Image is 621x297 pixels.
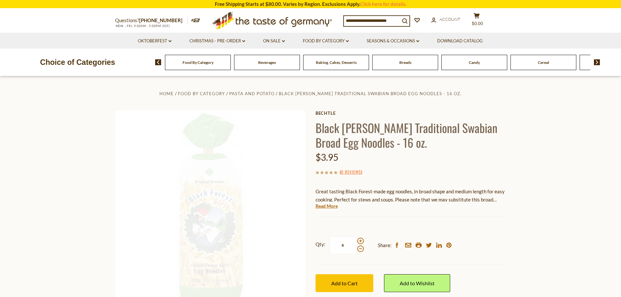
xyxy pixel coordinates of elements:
a: Candy [469,60,480,65]
span: $0.00 [472,21,483,26]
a: Black [PERSON_NAME] Traditional Swabian Broad Egg Noodles - 16 oz. [279,91,462,96]
img: previous arrow [155,59,161,65]
a: Food By Category [183,60,214,65]
a: Food By Category [303,37,349,45]
a: On Sale [263,37,285,45]
a: Baking, Cakes, Desserts [316,60,357,65]
span: ( ) [340,169,362,175]
button: $0.00 [467,13,487,29]
a: Christmas - PRE-ORDER [189,37,245,45]
a: Home [159,91,174,96]
span: Share: [378,241,392,249]
a: 0 Reviews [341,169,361,176]
a: Account [431,16,460,23]
p: Great tasting Black Forest-made egg noodles, in broad shape and medium length for easy cooking. P... [316,187,506,204]
span: Add to Cart [331,280,358,286]
a: Download Catalog [437,37,483,45]
a: Add to Wishlist [384,274,450,292]
a: Read More [316,203,338,209]
a: Seasons & Occasions [367,37,419,45]
a: Click here for details. [360,1,407,7]
button: Add to Cart [316,274,373,292]
a: Cereal [538,60,549,65]
img: next arrow [594,59,600,65]
span: MON - FRI, 9:00AM - 5:00PM (EST) [115,24,170,28]
a: Breads [399,60,411,65]
span: $3.95 [316,152,338,163]
span: Account [439,17,460,22]
a: Pasta and Potato [229,91,274,96]
a: Food By Category [178,91,225,96]
a: Oktoberfest [138,37,171,45]
p: Questions? [115,16,187,25]
a: Bechtle [316,111,506,116]
strong: Qty: [316,240,325,248]
h1: Black [PERSON_NAME] Traditional Swabian Broad Egg Noodles - 16 oz. [316,120,506,150]
a: Beverages [258,60,276,65]
a: [PHONE_NUMBER] [139,17,183,23]
input: Qty: [330,236,356,254]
